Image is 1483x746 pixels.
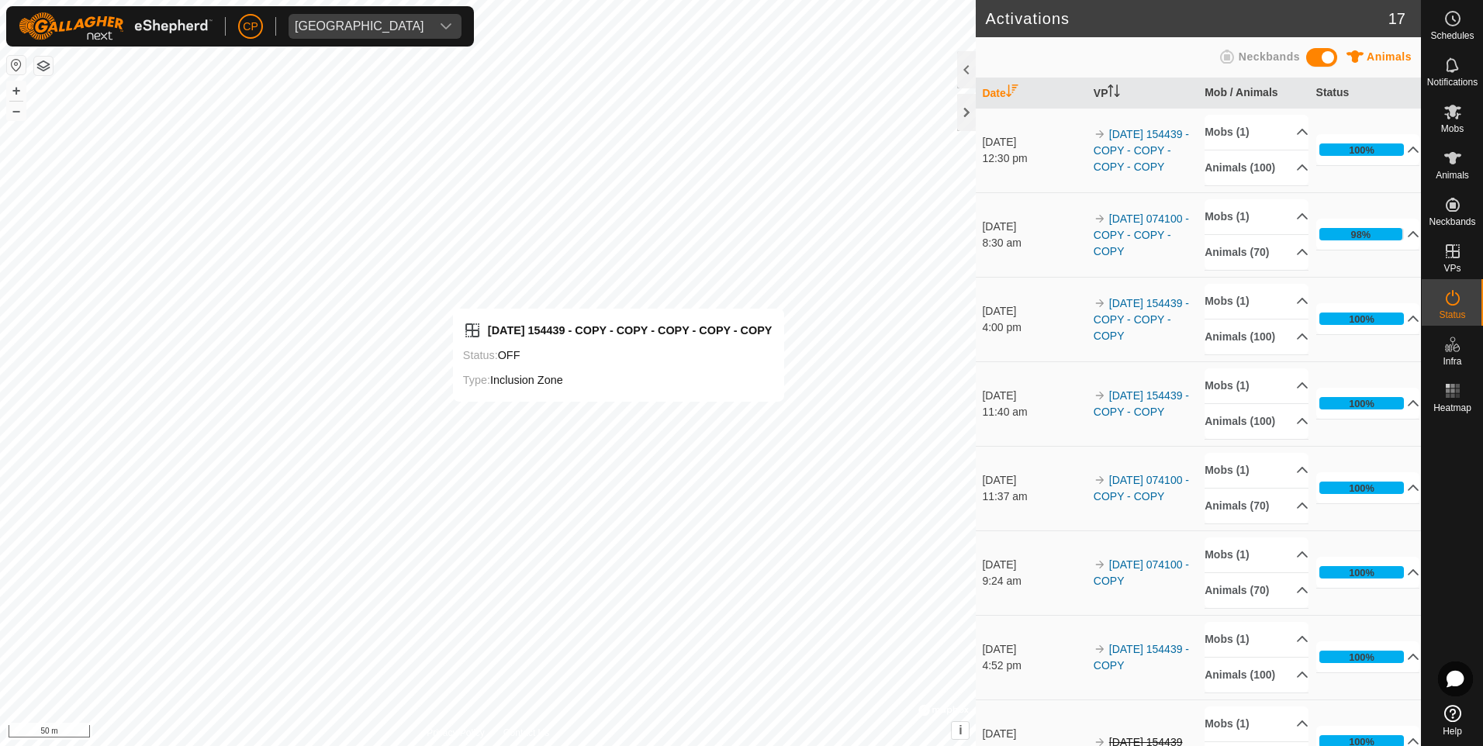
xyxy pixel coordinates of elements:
h2: Activations [985,9,1388,28]
div: 100% [1349,143,1374,157]
a: [DATE] 154439 - COPY - COPY - COPY [1094,297,1189,342]
button: i [952,722,969,739]
p-accordion-header: Mobs (1) [1205,368,1308,403]
div: 100% [1349,312,1374,326]
img: arrow [1094,128,1106,140]
img: Gallagher Logo [19,12,213,40]
div: 100% [1349,396,1374,411]
div: [DATE] [982,219,1086,235]
th: VP [1087,78,1198,109]
button: Reset Map [7,56,26,74]
a: Help [1422,699,1483,742]
p-sorticon: Activate to sort [1108,87,1120,99]
div: 100% [1319,397,1405,409]
div: [DATE] [982,388,1086,404]
p-accordion-header: 100% [1316,134,1420,165]
span: Help [1443,727,1462,736]
span: Neckbands [1239,50,1300,63]
span: Notifications [1427,78,1478,87]
a: [DATE] 154439 - COPY - COPY - COPY - COPY [1094,128,1189,173]
span: Animals [1367,50,1412,63]
img: arrow [1094,297,1106,309]
a: [DATE] 074100 - COPY - COPY [1094,474,1189,503]
div: 11:37 am [982,489,1086,505]
span: Neckbands [1429,217,1475,226]
label: Type: [463,374,490,386]
div: 100% [1319,143,1405,156]
img: arrow [1094,212,1106,225]
div: 11:40 am [982,404,1086,420]
a: Contact Us [503,726,549,740]
div: Inclusion Zone [463,371,773,389]
div: 8:30 am [982,235,1086,251]
th: Date [976,78,1087,109]
a: [DATE] 074100 - COPY - COPY - COPY [1094,212,1189,257]
p-accordion-header: 98% [1316,219,1420,250]
div: dropdown trigger [430,14,461,39]
p-accordion-header: 100% [1316,388,1420,419]
span: Manbulloo Station [289,14,430,39]
span: Mobs [1441,124,1464,133]
p-accordion-header: Animals (100) [1205,150,1308,185]
p-accordion-header: Mobs (1) [1205,115,1308,150]
p-accordion-header: Mobs (1) [1205,537,1308,572]
p-accordion-header: Animals (100) [1205,658,1308,692]
a: [DATE] 154439 - COPY - COPY [1094,389,1189,418]
p-accordion-header: Animals (70) [1205,235,1308,270]
div: 100% [1319,651,1405,663]
label: Status: [463,349,498,361]
div: 9:24 am [982,573,1086,589]
div: 100% [1349,650,1374,665]
div: [DATE] [982,726,1086,742]
span: Heatmap [1433,403,1471,413]
a: Privacy Policy [427,726,485,740]
img: arrow [1094,474,1106,486]
button: Map Layers [34,57,53,75]
p-accordion-header: Mobs (1) [1205,622,1308,657]
span: Infra [1443,357,1461,366]
p-accordion-header: Animals (100) [1205,319,1308,354]
span: 17 [1388,7,1405,30]
span: i [959,724,962,737]
p-accordion-header: Mobs (1) [1205,706,1308,741]
div: 100% [1319,482,1405,494]
img: arrow [1094,643,1106,655]
a: [DATE] 074100 - COPY [1094,558,1189,587]
span: VPs [1443,264,1461,273]
p-accordion-header: Animals (100) [1205,404,1308,439]
p-accordion-header: 100% [1316,472,1420,503]
p-accordion-header: 100% [1316,303,1420,334]
p-accordion-header: Mobs (1) [1205,284,1308,319]
span: Schedules [1430,31,1474,40]
button: – [7,102,26,120]
div: [GEOGRAPHIC_DATA] [295,20,424,33]
img: arrow [1094,558,1106,571]
div: [DATE] [982,134,1086,150]
th: Mob / Animals [1198,78,1309,109]
div: [DATE] [982,641,1086,658]
p-accordion-header: Animals (70) [1205,489,1308,523]
div: [DATE] [982,303,1086,319]
div: 12:30 pm [982,150,1086,167]
div: [DATE] 154439 - COPY - COPY - COPY - COPY - COPY [463,321,773,340]
div: 98% [1351,227,1371,242]
span: CP [243,19,258,35]
th: Status [1310,78,1421,109]
img: arrow [1094,389,1106,402]
p-accordion-header: 100% [1316,557,1420,588]
p-accordion-header: 100% [1316,641,1420,672]
div: 100% [1319,566,1405,578]
div: [DATE] [982,472,1086,489]
div: 4:00 pm [982,319,1086,336]
div: 100% [1349,565,1374,580]
a: [DATE] 154439 - COPY [1094,643,1189,672]
p-accordion-header: Animals (70) [1205,573,1308,608]
p-accordion-header: Mobs (1) [1205,453,1308,488]
div: [DATE] [982,557,1086,573]
div: OFF [463,346,773,364]
p-sorticon: Activate to sort [1006,87,1018,99]
div: 100% [1349,481,1374,496]
div: 100% [1319,313,1405,325]
button: + [7,81,26,100]
div: 4:52 pm [982,658,1086,674]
